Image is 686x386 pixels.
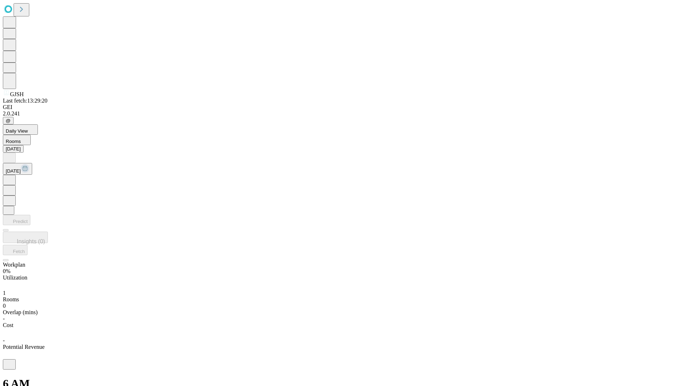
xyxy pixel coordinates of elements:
span: Last fetch: 13:29:20 [3,98,48,104]
span: - [3,316,5,322]
span: 0 [3,303,6,309]
span: Daily View [6,128,28,134]
span: [DATE] [6,168,21,174]
button: @ [3,117,14,124]
button: Predict [3,215,30,225]
span: GJSH [10,91,24,97]
span: - [3,337,5,343]
span: 0% [3,268,10,274]
button: Rooms [3,135,31,145]
span: Potential Revenue [3,344,45,350]
span: Overlap (mins) [3,309,38,315]
span: @ [6,118,11,123]
span: Utilization [3,274,27,281]
span: Cost [3,322,13,328]
span: 1 [3,290,6,296]
span: Rooms [3,296,19,302]
span: Workplan [3,262,25,268]
button: Daily View [3,124,38,135]
button: Insights (0) [3,232,48,243]
button: [DATE] [3,163,32,175]
span: Rooms [6,139,21,144]
div: GEI [3,104,683,110]
button: [DATE] [3,145,24,153]
span: Insights (0) [17,238,45,244]
div: 2.0.241 [3,110,683,117]
button: Fetch [3,245,28,255]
